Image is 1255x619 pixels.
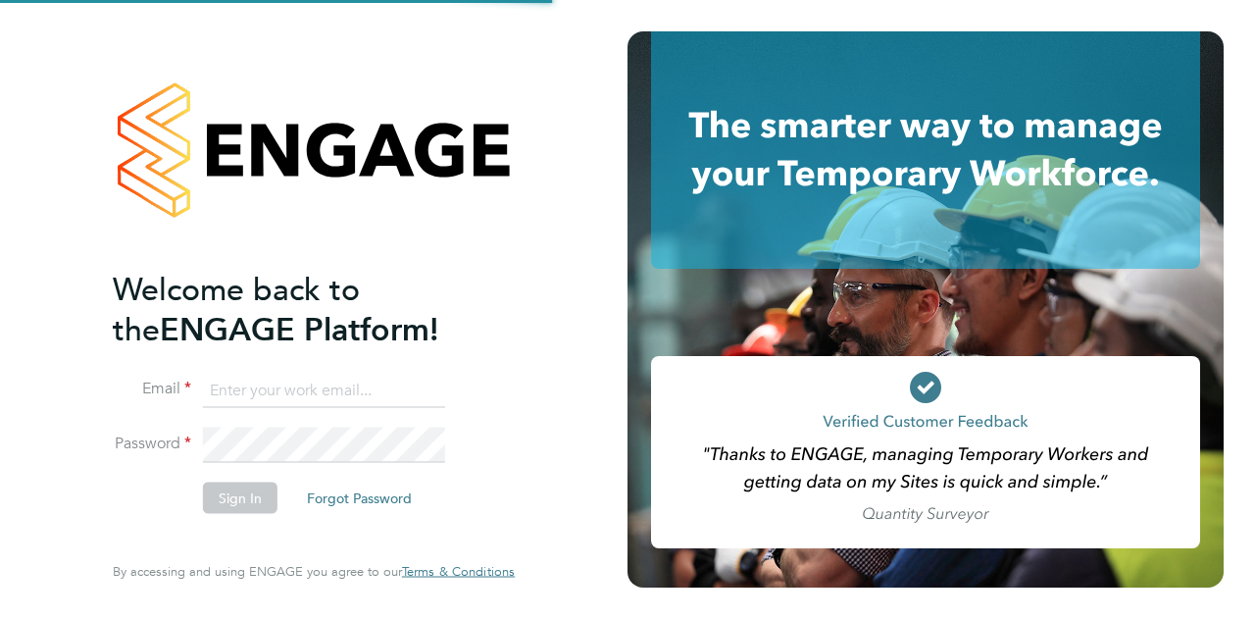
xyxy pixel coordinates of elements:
a: Terms & Conditions [402,564,515,580]
h2: ENGAGE Platform! [113,269,495,349]
span: Terms & Conditions [402,563,515,580]
span: By accessing and using ENGAGE you agree to our [113,563,515,580]
span: Welcome back to the [113,270,360,348]
input: Enter your work email... [203,373,445,408]
button: Forgot Password [291,483,427,514]
label: Email [113,379,191,399]
label: Password [113,434,191,454]
button: Sign In [203,483,277,514]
